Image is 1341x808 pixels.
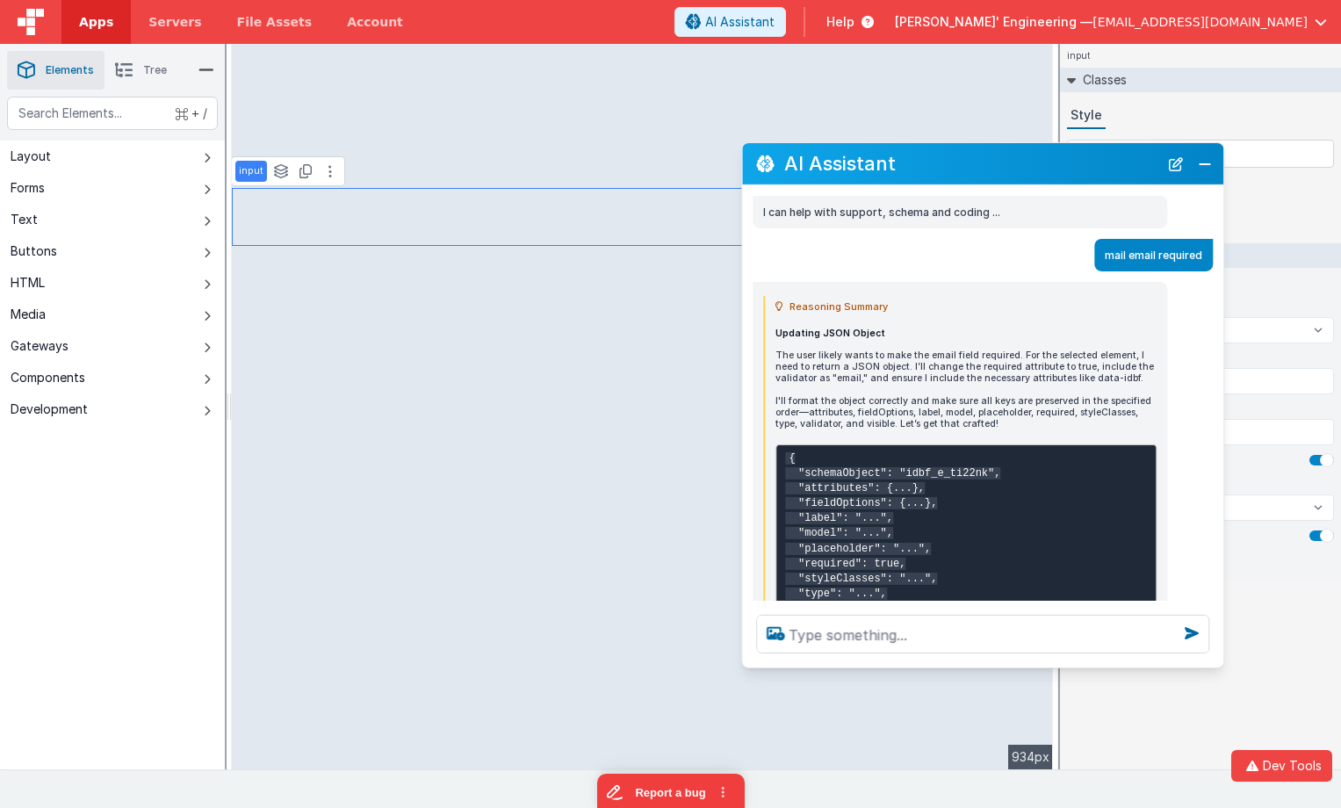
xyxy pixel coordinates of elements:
button: AI Assistant [674,7,786,37]
div: --> [232,44,1053,769]
div: Media [11,306,46,323]
input: Search Elements... [7,97,218,130]
div: Buttons [11,242,57,260]
div: Forms [11,179,45,197]
span: AI Assistant [705,13,775,31]
div: HTML [11,274,45,292]
div: Layout [11,148,51,165]
button: Dev Tools [1231,750,1332,782]
span: + / [176,97,207,130]
h2: Classes [1076,68,1127,92]
p: mail email required [1105,246,1202,264]
span: Elements [46,63,94,77]
div: Development [11,400,88,418]
span: Servers [148,13,201,31]
span: [PERSON_NAME]' Engineering — [895,13,1092,31]
p: I can help with support, schema and coding ... [763,203,1157,221]
span: Help [826,13,854,31]
h4: input [1060,44,1097,68]
p: I'll format the object correctly and make sure all keys are preserved in the specified order—attr... [775,394,1157,429]
strong: Updating JSON Object [775,328,885,339]
button: Style [1067,103,1106,129]
p: The user likely wants to make the email field required. For the selected element, I need to retur... [775,350,1157,384]
div: Gateways [11,337,68,355]
span: Tree [143,63,167,77]
span: File Assets [237,13,313,31]
code: { "schemaObject": "idbf_e_ti22nk", "attributes": {...}, "fieldOptions": {...}, "label": "...", "m... [786,452,1001,646]
span: Reasoning Summary [789,296,888,317]
button: New Chat [1164,151,1188,176]
h2: AI Assistant [784,153,1158,174]
div: Components [11,369,85,386]
span: Apps [79,13,113,31]
div: Text [11,211,38,228]
p: input [239,164,263,178]
button: [PERSON_NAME]' Engineering — [EMAIL_ADDRESS][DOMAIN_NAME] [895,13,1327,31]
input: Enter Class... [1067,140,1334,168]
div: 934px [1008,745,1053,769]
span: [EMAIL_ADDRESS][DOMAIN_NAME] [1092,13,1308,31]
button: Close [1193,151,1216,176]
